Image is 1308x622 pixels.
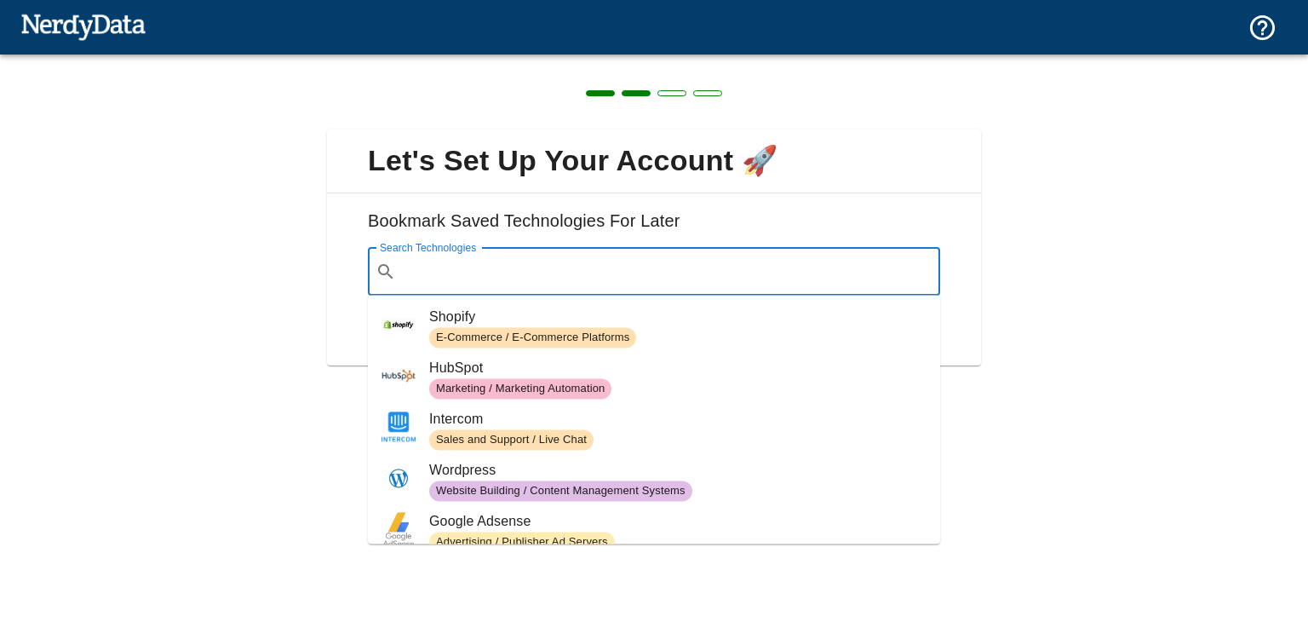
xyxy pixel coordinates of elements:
span: Wordpress [429,460,926,481]
span: Let's Set Up Your Account 🚀 [341,143,967,179]
span: Shopify [429,307,926,327]
span: Advertising / Publisher Ad Servers [429,534,615,550]
span: Intercom [429,409,926,429]
label: Search Technologies [380,240,476,255]
span: Website Building / Content Management Systems [429,483,692,499]
img: NerdyData.com [20,9,146,43]
span: HubSpot [429,358,926,378]
span: Google Adsense [429,511,926,532]
h6: Bookmark Saved Technologies For Later [341,207,967,248]
button: Support and Documentation [1237,3,1288,53]
span: Sales and Support / Live Chat [429,432,594,448]
span: Marketing / Marketing Automation [429,381,611,397]
span: E-Commerce / E-Commerce Platforms [429,330,636,346]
